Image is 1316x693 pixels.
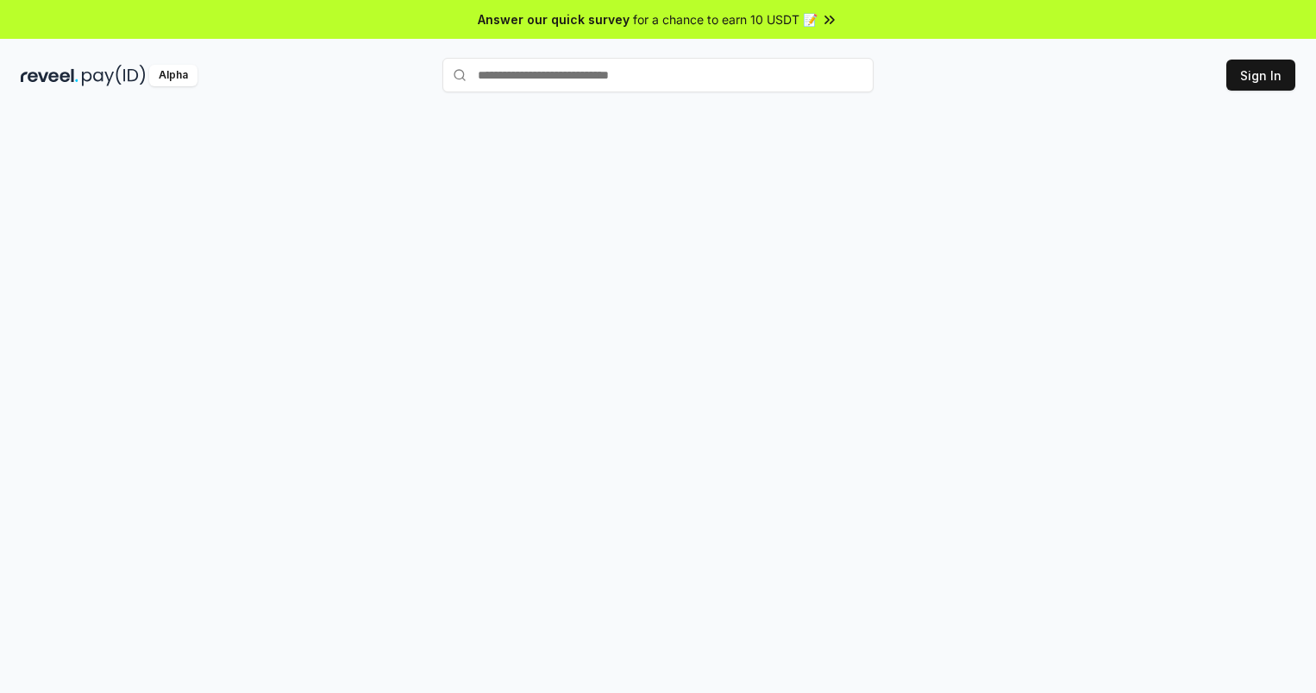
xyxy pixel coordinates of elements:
img: pay_id [82,65,146,86]
img: reveel_dark [21,65,78,86]
span: Answer our quick survey [478,10,630,28]
button: Sign In [1226,60,1295,91]
div: Alpha [149,65,197,86]
span: for a chance to earn 10 USDT 📝 [633,10,818,28]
